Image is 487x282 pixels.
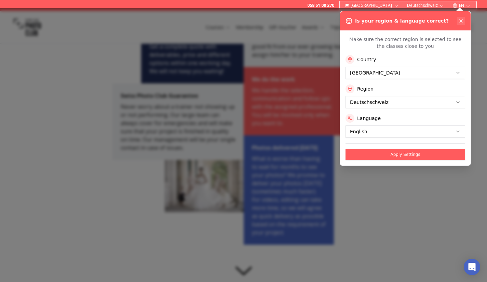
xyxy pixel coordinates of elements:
[346,149,465,160] button: Apply Settings
[342,1,402,10] button: [GEOGRAPHIC_DATA]
[355,17,449,24] h3: Is your region & language correct?
[346,36,465,50] p: Make sure the correct region is selected to see the classes close to you
[464,259,480,275] div: Open Intercom Messenger
[357,56,376,63] label: Country
[404,1,447,10] button: Deutschschweiz
[307,3,334,8] a: 058 51 00 270
[357,115,381,122] label: Language
[357,85,374,92] label: Region
[450,1,473,10] button: EN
